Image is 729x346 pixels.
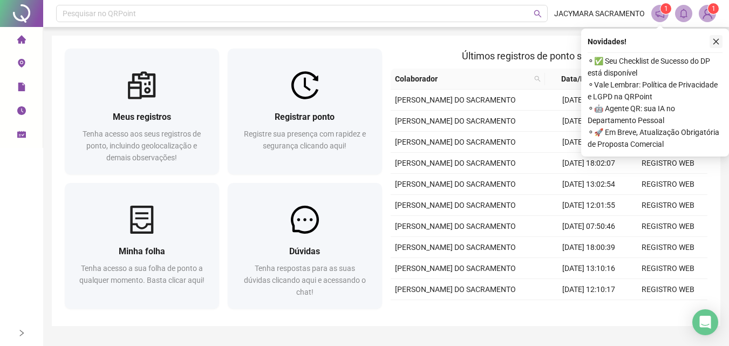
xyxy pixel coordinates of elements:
span: [PERSON_NAME] DO SACRAMENTO [395,264,516,273]
td: [DATE] 07:50:46 [549,216,628,237]
span: [PERSON_NAME] DO SACRAMENTO [395,285,516,294]
a: Registrar pontoRegistre sua presença com rapidez e segurança clicando aqui! [228,49,382,174]
span: Tenha respostas para as suas dúvidas clicando aqui e acessando o chat! [244,264,366,296]
span: [PERSON_NAME] DO SACRAMENTO [395,243,516,252]
td: REGISTRO WEB [628,258,707,279]
span: Registre sua presença com rapidez e segurança clicando aqui! [244,130,366,150]
td: [DATE] 13:02:54 [549,174,628,195]
span: search [534,10,542,18]
span: search [534,76,541,82]
span: close [712,38,720,45]
span: [PERSON_NAME] DO SACRAMENTO [395,159,516,167]
sup: Atualize o seu contato no menu Meus Dados [708,3,719,14]
sup: 1 [660,3,671,14]
span: schedule [17,125,26,147]
span: ⚬ Vale Lembrar: Política de Privacidade e LGPD na QRPoint [588,79,723,103]
a: Meus registrosTenha acesso aos seus registros de ponto, incluindo geolocalização e demais observa... [65,49,219,174]
td: REGISTRO WEB [628,216,707,237]
span: ⚬ 🚀 Em Breve, Atualização Obrigatória de Proposta Comercial [588,126,723,150]
span: Registrar ponto [275,112,335,122]
span: notification [655,9,665,18]
span: Novidades ! [588,36,626,48]
a: Minha folhaTenha acesso a sua folha de ponto a qualquer momento. Basta clicar aqui! [65,183,219,309]
span: JACYMARA SACRAMENTO [554,8,645,19]
span: Dúvidas [289,246,320,256]
span: bell [679,9,689,18]
span: clock-circle [17,101,26,123]
td: [DATE] 13:10:16 [549,258,628,279]
span: Colaborador [395,73,530,85]
th: Data/Hora [545,69,622,90]
td: REGISTRO WEB [628,279,707,300]
span: environment [17,54,26,76]
td: [DATE] 12:03:23 [549,132,628,153]
a: DúvidasTenha respostas para as suas dúvidas clicando aqui e acessando o chat! [228,183,382,309]
span: ⚬ ✅ Seu Checklist de Sucesso do DP está disponível [588,55,723,79]
span: ⚬ 🤖 Agente QR: sua IA no Departamento Pessoal [588,103,723,126]
td: [DATE] 07:56:54 [549,300,628,321]
img: 94985 [699,5,716,22]
span: Meus registros [113,112,171,122]
td: [DATE] 18:02:07 [549,153,628,174]
span: Data/Hora [549,73,609,85]
span: [PERSON_NAME] DO SACRAMENTO [395,96,516,104]
td: [DATE] 18:17:50 [549,90,628,111]
div: Open Intercom Messenger [692,309,718,335]
span: [PERSON_NAME] DO SACRAMENTO [395,222,516,230]
td: REGISTRO WEB [628,237,707,258]
span: file [17,78,26,99]
span: [PERSON_NAME] DO SACRAMENTO [395,180,516,188]
span: 1 [664,5,668,12]
span: Minha folha [119,246,165,256]
td: [DATE] 18:00:39 [549,237,628,258]
span: home [17,30,26,52]
span: Últimos registros de ponto sincronizados [462,50,636,62]
span: right [18,329,25,337]
td: [DATE] 12:01:55 [549,195,628,216]
td: REGISTRO WEB [628,174,707,195]
td: REGISTRO WEB [628,300,707,321]
span: [PERSON_NAME] DO SACRAMENTO [395,117,516,125]
span: [PERSON_NAME] DO SACRAMENTO [395,138,516,146]
span: 1 [712,5,716,12]
td: REGISTRO WEB [628,195,707,216]
td: REGISTRO WEB [628,153,707,174]
span: search [532,71,543,87]
td: [DATE] 13:06:37 [549,111,628,132]
span: Tenha acesso a sua folha de ponto a qualquer momento. Basta clicar aqui! [79,264,205,284]
span: [PERSON_NAME] DO SACRAMENTO [395,201,516,209]
td: [DATE] 12:10:17 [549,279,628,300]
span: Tenha acesso aos seus registros de ponto, incluindo geolocalização e demais observações! [83,130,201,162]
